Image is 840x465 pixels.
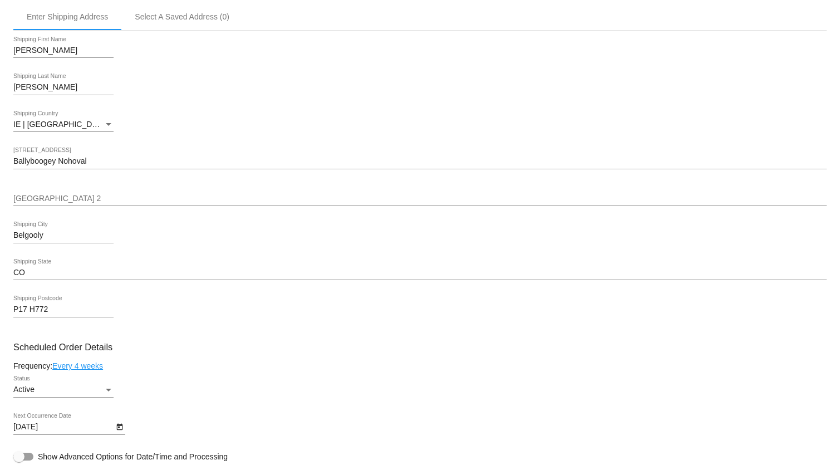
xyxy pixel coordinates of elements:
h3: Scheduled Order Details [13,342,827,353]
input: Shipping Street 2 [13,194,827,203]
input: Shipping First Name [13,46,114,55]
a: Every 4 weeks [52,361,103,370]
input: Shipping Street 1 [13,157,827,166]
mat-select: Shipping Country [13,120,114,129]
input: Shipping Postcode [13,305,114,314]
span: Active [13,385,35,394]
div: Select A Saved Address (0) [135,12,229,21]
div: Enter Shipping Address [27,12,108,21]
mat-select: Status [13,385,114,394]
span: IE | [GEOGRAPHIC_DATA] [13,120,108,129]
div: Frequency: [13,361,827,370]
span: Show Advanced Options for Date/Time and Processing [38,451,228,462]
input: Shipping City [13,231,114,240]
button: Open calendar [114,420,125,432]
input: Shipping State [13,268,827,277]
input: Shipping Last Name [13,83,114,92]
input: Next Occurrence Date [13,423,114,432]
